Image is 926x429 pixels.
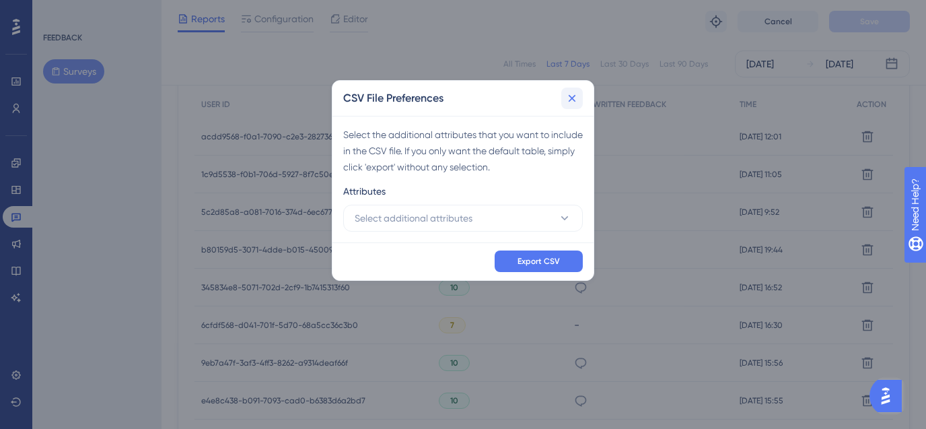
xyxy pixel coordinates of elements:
[343,90,443,106] h2: CSV File Preferences
[343,183,386,199] span: Attributes
[869,376,910,416] iframe: UserGuiding AI Assistant Launcher
[343,127,583,175] div: Select the additional attributes that you want to include in the CSV file. If you only want the d...
[518,256,560,267] span: Export CSV
[32,3,84,20] span: Need Help?
[355,210,472,226] span: Select additional attributes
